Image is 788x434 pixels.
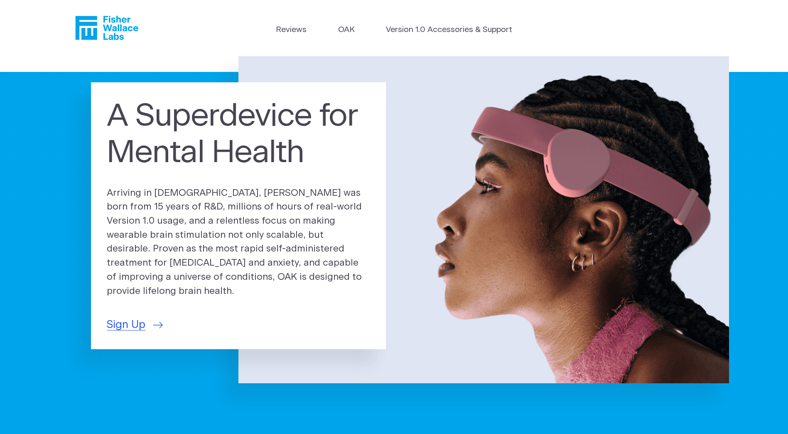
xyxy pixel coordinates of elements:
[276,24,307,36] a: Reviews
[107,317,163,333] a: Sign Up
[386,24,512,36] a: Version 1.0 Accessories & Support
[107,186,370,298] p: Arriving in [DEMOGRAPHIC_DATA], [PERSON_NAME] was born from 15 years of R&D, millions of hours of...
[338,24,355,36] a: OAK
[107,98,370,171] h1: A Superdevice for Mental Health
[107,317,145,333] span: Sign Up
[75,16,138,40] a: Fisher Wallace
